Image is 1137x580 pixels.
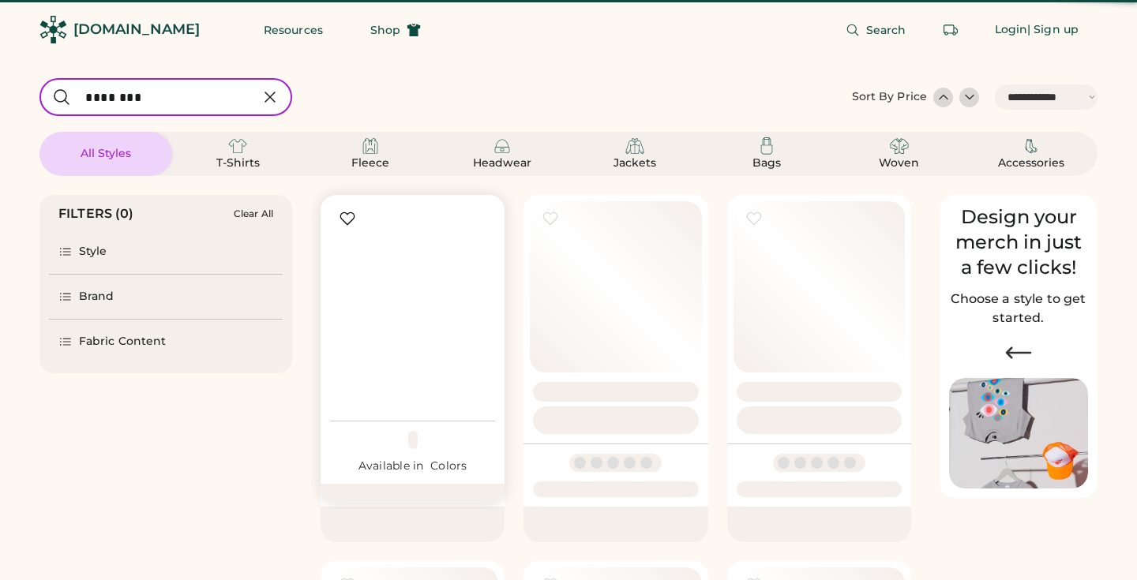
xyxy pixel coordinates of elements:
div: All Styles [70,146,141,162]
img: Bags Icon [757,137,776,155]
img: Accessories Icon [1022,137,1041,155]
div: Available in Colors [330,458,495,474]
span: Shop [370,24,400,36]
span: Search [866,24,906,36]
div: Headwear [467,155,538,171]
div: Brand [79,289,114,305]
h2: Choose a style to get started. [949,290,1088,327]
div: [DOMAIN_NAME] [73,20,200,39]
button: Shop [351,14,440,46]
div: Sort By Price [852,89,927,105]
img: Fleece Icon [361,137,380,155]
div: Login [995,22,1028,38]
div: Design your merch in just a few clicks! [949,204,1088,280]
img: Woven Icon [890,137,909,155]
button: Resources [245,14,342,46]
div: Style [79,244,107,260]
div: Jackets [599,155,670,171]
img: Headwear Icon [493,137,512,155]
div: T-Shirts [202,155,273,171]
div: Fleece [335,155,406,171]
button: Retrieve an order [935,14,966,46]
div: Clear All [234,208,273,219]
img: Jackets Icon [625,137,644,155]
div: | Sign up [1027,22,1079,38]
div: Woven [864,155,935,171]
div: Accessories [996,155,1067,171]
img: Image of Lisa Congdon Eye Print on T-Shirt and Hat [949,378,1088,489]
button: Search [827,14,925,46]
div: FILTERS (0) [58,204,134,223]
img: Rendered Logo - Screens [39,16,67,43]
img: T-Shirts Icon [228,137,247,155]
div: Fabric Content [79,334,166,350]
div: Bags [731,155,802,171]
